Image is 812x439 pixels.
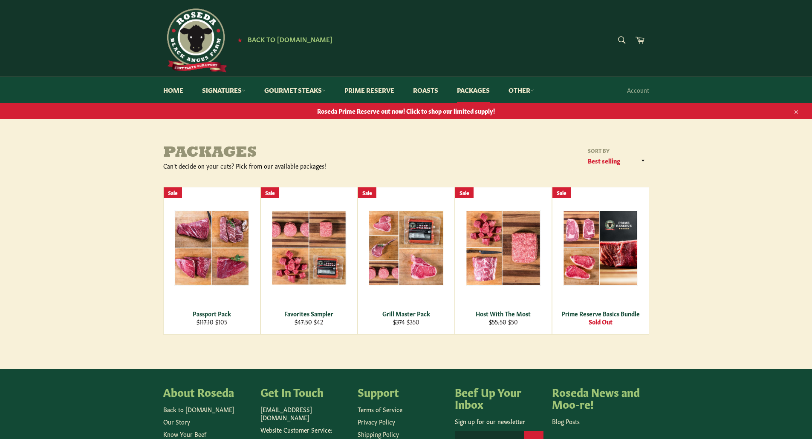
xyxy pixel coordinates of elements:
h1: Packages [163,145,406,162]
p: [EMAIL_ADDRESS][DOMAIN_NAME] [260,405,349,422]
s: $117.10 [196,317,214,326]
a: Roasts [405,77,447,103]
a: Privacy Policy [358,417,395,426]
a: Prime Reserve Basics Bundle Prime Reserve Basics Bundle Sold Out [552,187,649,335]
s: $374 [393,317,405,326]
h4: About Roseda [163,386,252,398]
a: Other [500,77,543,103]
img: Grill Master Pack [369,210,444,286]
p: Website Customer Service: [260,426,349,434]
a: Host With The Most Host With The Most $55.50 $50 [455,187,552,335]
a: Our Story [163,417,190,426]
div: Sold Out [558,318,643,326]
h4: Beef Up Your Inbox [455,386,543,409]
div: Grill Master Pack [363,310,449,318]
img: Roseda Beef [163,9,227,72]
div: Favorites Sampler [266,310,352,318]
img: Host With The Most [466,210,541,286]
a: Shipping Policy [358,430,399,438]
s: $55.50 [489,317,506,326]
div: $50 [460,318,546,326]
label: Sort by [585,147,649,154]
a: Packages [448,77,498,103]
a: Account [623,77,653,103]
h4: Support [358,386,446,398]
span: ★ [237,36,242,43]
a: ★ Back to [DOMAIN_NAME] [233,36,332,43]
div: $350 [363,318,449,326]
div: $42 [266,318,352,326]
div: Sale [164,187,182,198]
div: $105 [169,318,254,326]
a: Grill Master Pack Grill Master Pack $374 $350 [358,187,455,335]
a: Gourmet Steaks [256,77,334,103]
div: Sale [455,187,474,198]
h4: Get In Touch [260,386,349,398]
a: Passport Pack Passport Pack $117.10 $105 [163,187,260,335]
div: Host With The Most [460,310,546,318]
a: Blog Posts [552,417,580,425]
a: Back to [DOMAIN_NAME] [163,405,234,413]
div: Can't decide on your cuts? Pick from our available packages! [163,162,406,170]
a: Signatures [194,77,254,103]
a: Prime Reserve [336,77,403,103]
span: Back to [DOMAIN_NAME] [248,34,332,43]
div: Passport Pack [169,310,254,318]
img: Passport Pack [174,210,249,285]
p: Sign up for our newsletter [455,417,543,425]
a: Favorites Sampler Favorites Sampler $47.50 $42 [260,187,358,335]
a: Terms of Service [358,405,402,413]
div: Sale [358,187,376,198]
div: Sale [261,187,279,198]
s: $47.50 [295,317,312,326]
div: Sale [552,187,571,198]
div: Prime Reserve Basics Bundle [558,310,643,318]
img: Prime Reserve Basics Bundle [563,210,638,286]
img: Favorites Sampler [272,211,347,285]
a: Know Your Beef [163,430,206,438]
h4: Roseda News and Moo-re! [552,386,641,409]
a: Home [155,77,192,103]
